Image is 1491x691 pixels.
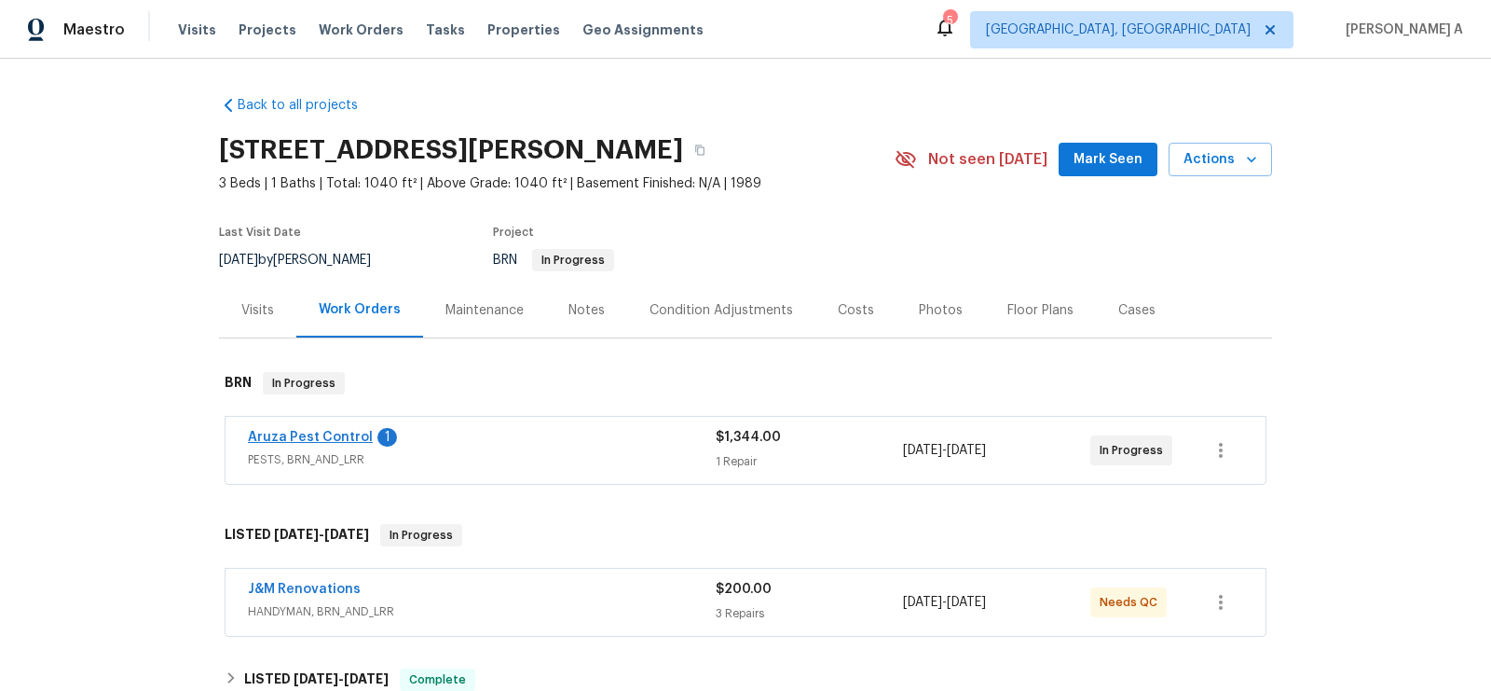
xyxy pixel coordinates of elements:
span: [DATE] [947,596,986,609]
span: Actions [1183,148,1257,172]
div: Condition Adjustments [650,301,793,320]
span: [PERSON_NAME] A [1338,21,1463,39]
span: 3 Beds | 1 Baths | Total: 1040 ft² | Above Grade: 1040 ft² | Basement Finished: N/A | 1989 [219,174,895,193]
div: BRN In Progress [219,353,1272,413]
span: [DATE] [947,444,986,457]
div: 3 Repairs [716,604,903,623]
h2: [STREET_ADDRESS][PERSON_NAME] [219,141,683,159]
span: Properties [487,21,560,39]
span: - [903,593,986,612]
span: In Progress [382,526,460,545]
div: by [PERSON_NAME] [219,249,393,271]
button: Mark Seen [1059,143,1157,177]
button: Actions [1169,143,1272,177]
span: Last Visit Date [219,227,301,238]
span: [DATE] [274,528,319,541]
span: - [274,528,369,541]
span: $200.00 [716,583,772,596]
div: 5 [943,11,956,30]
span: [DATE] [219,254,258,267]
div: Photos [919,301,963,320]
span: BRN [493,254,614,267]
div: Notes [568,301,605,320]
h6: BRN [225,372,252,394]
div: 1 [377,428,397,447]
div: 1 Repair [716,452,903,471]
span: In Progress [1100,441,1170,460]
div: Visits [241,301,274,320]
a: J&M Renovations [248,583,361,596]
span: Needs QC [1100,593,1165,612]
span: Maestro [63,21,125,39]
a: Back to all projects [219,96,398,115]
span: - [903,441,986,460]
span: Geo Assignments [582,21,704,39]
span: $1,344.00 [716,431,781,444]
button: Copy Address [683,133,717,167]
span: Mark Seen [1074,148,1142,172]
span: PESTS, BRN_AND_LRR [248,450,716,469]
span: Complete [402,670,473,689]
div: LISTED [DATE]-[DATE]In Progress [219,505,1272,565]
span: In Progress [534,255,612,266]
span: Projects [239,21,296,39]
span: [DATE] [344,672,389,685]
h6: LISTED [244,669,389,691]
span: HANDYMAN, BRN_AND_LRR [248,602,716,621]
span: [DATE] [903,444,942,457]
span: - [294,672,389,685]
div: Maintenance [445,301,524,320]
div: Work Orders [319,300,401,319]
span: In Progress [265,374,343,393]
span: Work Orders [319,21,404,39]
div: Costs [838,301,874,320]
h6: LISTED [225,524,369,546]
span: [DATE] [324,528,369,541]
span: Visits [178,21,216,39]
span: Project [493,227,534,238]
span: Not seen [DATE] [928,150,1047,169]
a: Aruza Pest Control [248,431,373,444]
span: [DATE] [903,596,942,609]
span: [DATE] [294,672,338,685]
span: Tasks [426,23,465,36]
span: [GEOGRAPHIC_DATA], [GEOGRAPHIC_DATA] [986,21,1251,39]
div: Cases [1118,301,1156,320]
div: Floor Plans [1007,301,1074,320]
